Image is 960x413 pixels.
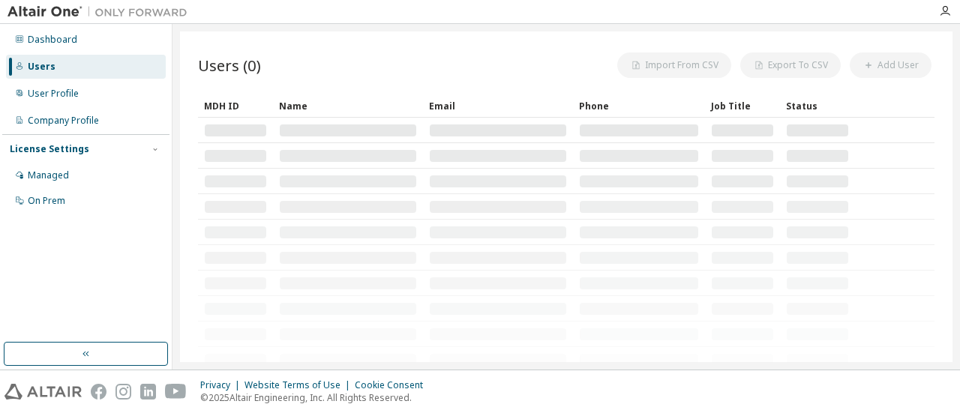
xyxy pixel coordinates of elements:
[10,143,89,155] div: License Settings
[355,379,432,391] div: Cookie Consent
[198,55,261,76] span: Users (0)
[200,379,244,391] div: Privacy
[91,384,106,400] img: facebook.svg
[740,52,841,78] button: Export To CSV
[28,115,99,127] div: Company Profile
[28,195,65,207] div: On Prem
[165,384,187,400] img: youtube.svg
[115,384,131,400] img: instagram.svg
[28,88,79,100] div: User Profile
[579,94,699,118] div: Phone
[28,34,77,46] div: Dashboard
[850,52,931,78] button: Add User
[200,391,432,404] p: © 2025 Altair Engineering, Inc. All Rights Reserved.
[711,94,774,118] div: Job Title
[28,61,55,73] div: Users
[429,94,567,118] div: Email
[244,379,355,391] div: Website Terms of Use
[279,94,417,118] div: Name
[7,4,195,19] img: Altair One
[28,169,69,181] div: Managed
[4,384,82,400] img: altair_logo.svg
[204,94,267,118] div: MDH ID
[786,94,849,118] div: Status
[617,52,731,78] button: Import From CSV
[140,384,156,400] img: linkedin.svg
